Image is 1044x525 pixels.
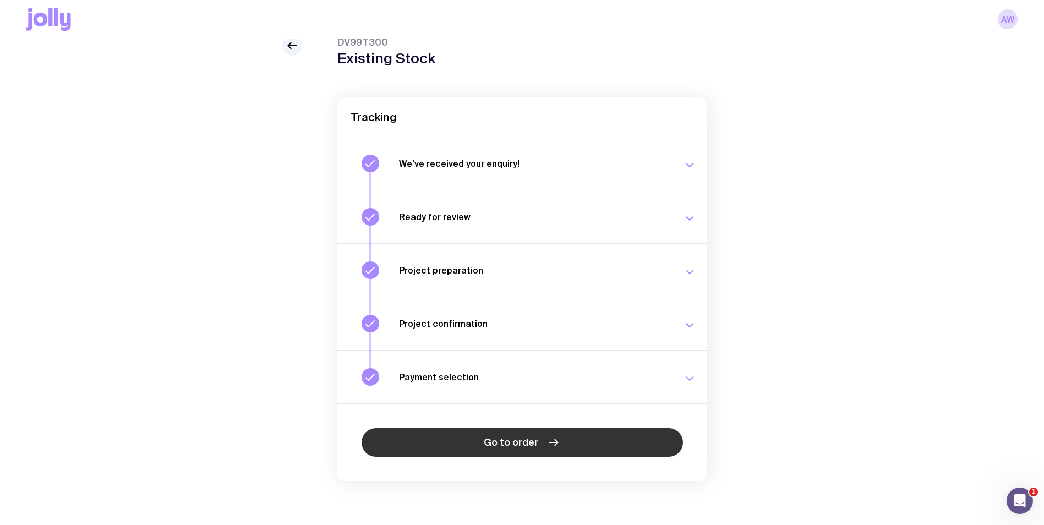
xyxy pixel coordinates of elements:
button: Project preparation [337,243,707,297]
h3: Project confirmation [399,318,670,329]
button: Project confirmation [337,297,707,350]
span: DV99T300 [337,36,435,49]
h2: Tracking [351,111,694,124]
h1: Existing Stock [337,50,435,67]
a: AW [998,9,1018,29]
h3: Project preparation [399,265,670,276]
h3: Payment selection [399,371,670,382]
span: Go to order [484,436,538,449]
span: 1 [1029,488,1038,496]
button: We’ve received your enquiry! [337,137,707,190]
a: Go to order [362,428,683,457]
h3: We’ve received your enquiry! [399,158,670,169]
button: Payment selection [337,350,707,403]
button: Ready for review [337,190,707,243]
iframe: Intercom live chat [1007,488,1033,514]
h3: Ready for review [399,211,670,222]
